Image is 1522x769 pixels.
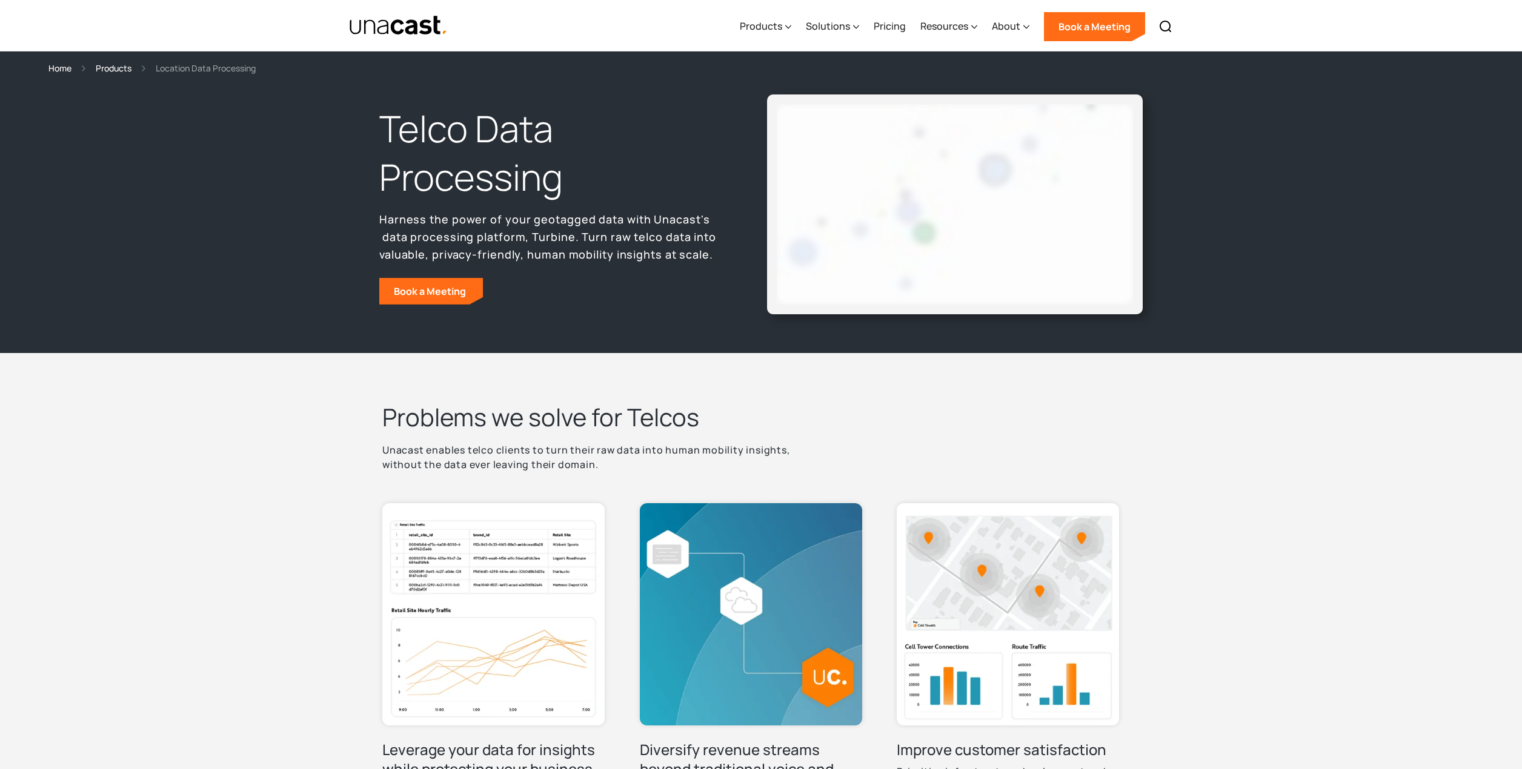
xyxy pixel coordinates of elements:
[379,211,722,263] p: Harness the power of your geotagged data with Unacast's data processing platform, Turbine. Turn r...
[920,2,977,51] div: Resources
[992,19,1020,33] div: About
[992,2,1029,51] div: About
[96,61,131,75] a: Products
[740,19,782,33] div: Products
[874,2,906,51] a: Pricing
[740,2,791,51] div: Products
[382,503,605,725] img: Retail Site Traffic and Retail Site Hourly Traffic graph
[382,443,809,472] p: Unacast enables telco clients to turn their raw data into human mobility insights, without the da...
[379,278,483,305] a: Book a Meeting
[640,503,862,725] img: Diversify revenue streams
[349,15,448,36] img: Unacast text logo
[349,15,448,36] a: home
[48,61,71,75] a: Home
[920,19,968,33] div: Resources
[382,401,1140,433] h2: Problems we solve for Telcos
[897,740,1106,759] h3: Improve customer satisfaction
[1044,12,1145,41] a: Book a Meeting
[806,2,859,51] div: Solutions
[1158,19,1173,34] img: Search icon
[897,503,1119,725] img: Cell Tower Connections and Route Traffic graph
[156,61,256,75] div: Location Data Processing
[806,19,850,33] div: Solutions
[379,105,722,202] h1: Telco Data Processing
